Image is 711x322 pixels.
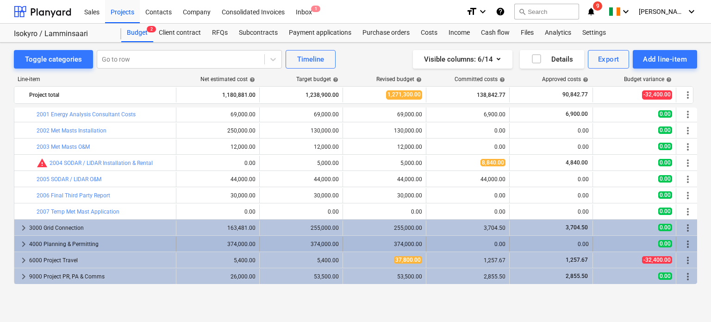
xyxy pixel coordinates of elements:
[153,24,206,42] a: Client contract
[180,176,256,183] div: 44,000.00
[682,125,693,136] span: More actions
[480,159,505,166] span: 8,840.00
[121,24,153,42] div: Budget
[180,208,256,215] div: 0.00
[658,208,672,215] span: 0.00
[415,24,443,42] a: Costs
[430,257,505,264] div: 1,257.67
[357,24,415,42] a: Purchase orders
[664,77,672,82] span: help
[658,126,672,134] span: 0.00
[658,272,672,280] span: 0.00
[430,127,505,134] div: 0.00
[413,50,512,69] button: Visible columns:6/14
[386,90,422,99] span: 1,271,300.00
[263,176,339,183] div: 44,000.00
[347,241,422,247] div: 374,000.00
[565,257,589,263] span: 1,257.67
[37,127,106,134] a: 2002 Met Masts Installation
[347,192,422,199] div: 30,000.00
[513,241,589,247] div: 0.00
[37,192,110,199] a: 2006 Final Third Party Report
[475,24,515,42] div: Cash flow
[263,241,339,247] div: 374,000.00
[565,273,589,279] span: 2,855.50
[443,24,475,42] div: Income
[513,144,589,150] div: 0.00
[513,208,589,215] div: 0.00
[263,127,339,134] div: 130,000.00
[682,190,693,201] span: More actions
[233,24,283,42] a: Subcontracts
[658,224,672,231] span: 0.00
[147,26,156,32] span: 2
[682,271,693,282] span: More actions
[263,257,339,264] div: 5,400.00
[430,208,505,215] div: 0.00
[296,76,338,82] div: Target budget
[430,176,505,183] div: 44,000.00
[682,158,693,169] span: More actions
[642,256,672,264] span: -32,400.00
[29,88,172,102] div: Project total
[682,174,693,185] span: More actions
[180,111,256,118] div: 69,000.00
[37,144,90,150] a: 2003 Met Masts O&M
[206,24,233,42] a: RFQs
[200,76,255,82] div: Net estimated cost
[297,53,324,65] div: Timeline
[347,144,422,150] div: 12,000.00
[50,160,153,166] a: 2004 SODAR / LIDAR Installation & Rental
[180,127,256,134] div: 250,000.00
[331,77,338,82] span: help
[37,158,48,169] span: Committed costs exceed revised budget
[347,160,422,166] div: 5,000.00
[577,24,611,42] a: Settings
[682,206,693,217] span: More actions
[347,225,422,231] div: 255,000.00
[180,273,256,280] div: 26,000.00
[424,53,501,65] div: Visible columns : 6/14
[682,109,693,120] span: More actions
[263,192,339,199] div: 30,000.00
[37,208,119,215] a: 2007 Temp Met Mast Application
[37,176,101,183] a: 2005 SODAR / LIDAR O&M
[37,111,136,118] a: 2001 Energy Analysis Consultant Costs
[347,176,422,183] div: 44,000.00
[283,24,357,42] a: Payment applications
[513,127,589,134] div: 0.00
[263,144,339,150] div: 12,000.00
[682,89,693,101] span: More actions
[430,88,505,102] div: 138,842.77
[598,53,619,65] div: Export
[515,24,539,42] div: Files
[18,271,29,282] span: keyboard_arrow_right
[539,24,577,42] a: Analytics
[347,127,422,134] div: 130,000.00
[658,110,672,118] span: 0.00
[14,29,110,39] div: Isokyro / Lamminsaari
[430,144,505,150] div: 0.00
[682,239,693,250] span: More actions
[658,175,672,183] span: 0.00
[682,222,693,234] span: More actions
[430,241,505,247] div: 0.00
[18,255,29,266] span: keyboard_arrow_right
[414,77,422,82] span: help
[430,225,505,231] div: 3,704.50
[180,160,256,166] div: 0.00
[430,273,505,280] div: 2,855.50
[542,76,588,82] div: Approved costs
[263,160,339,166] div: 5,000.00
[376,76,422,82] div: Revised budget
[643,53,687,65] div: Add line-item
[18,239,29,250] span: keyboard_arrow_right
